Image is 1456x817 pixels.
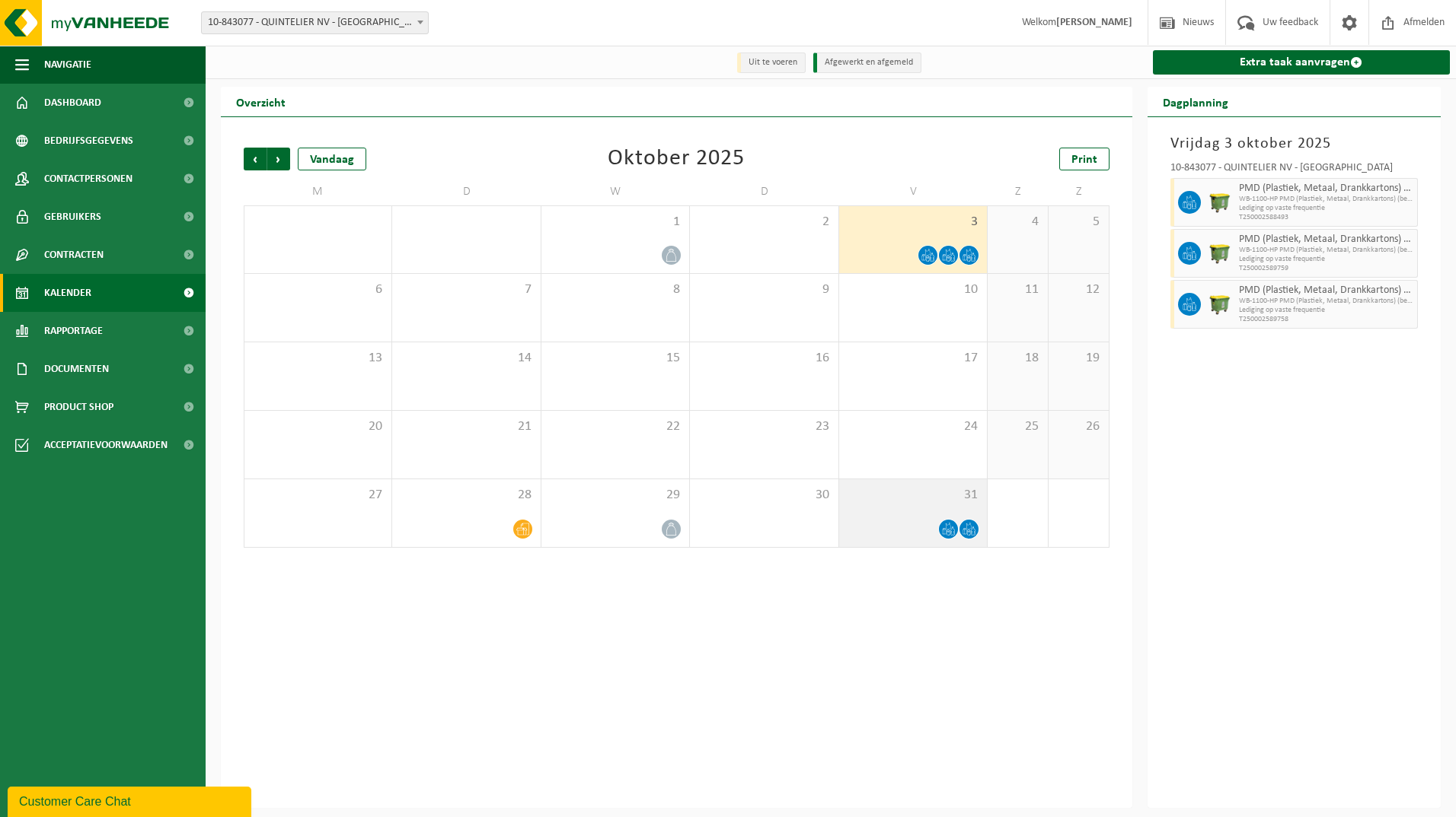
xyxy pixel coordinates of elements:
span: Volgende [267,148,290,170]
span: Vorige [244,148,267,170]
span: 22 [549,418,682,435]
td: D [392,178,541,205]
iframe: chat widget [8,784,254,817]
span: 15 [549,350,682,367]
span: 6 [252,281,384,298]
h3: Vrijdag 3 oktober 2025 [1170,132,1419,155]
td: W [541,178,690,205]
span: T250002588493 [1239,213,1414,222]
span: Contactpersonen [44,160,133,198]
span: PMD (Plastiek, Metaal, Drankkartons) (bedrijven) [1239,234,1414,246]
li: Afgewerkt en afgemeld [813,52,921,73]
span: WB-1100-HP PMD (Plastiek, Metaal, Drankkartons) (bedrijven) [1239,195,1414,204]
span: 5 [1056,214,1101,230]
img: WB-1100-HPE-GN-50 [1209,242,1231,265]
td: V [839,178,988,205]
span: 26 [1056,418,1101,435]
span: Navigatie [44,46,91,84]
span: 7 [400,281,532,298]
li: Uit te voeren [737,52,806,73]
span: 10-843077 - QUINTELIER NV - DENDERMONDE [202,12,428,33]
span: 29 [549,487,682,504]
span: 10 [847,281,979,298]
img: WB-1100-HPE-GN-50 [1209,191,1231,214]
span: 23 [698,418,830,435]
span: 13 [252,350,384,367]
span: 31 [847,487,979,504]
span: Contracten [44,236,104,274]
span: Lediging op vaste frequentie [1239,306,1414,315]
span: 2 [698,214,830,230]
span: Product Shop [44,388,113,426]
span: Gebruikers [44,198,101,236]
td: M [244,178,392,205]
strong: [PERSON_NAME] [1056,17,1132,28]
span: Kalender [44,274,91,312]
span: T250002589759 [1239,264,1414,273]
span: 17 [847,350,979,367]
span: 12 [1056,281,1101,298]
span: WB-1100-HP PMD (Plastiek, Metaal, Drankkartons) (bedrijven) [1239,246,1414,255]
td: Z [1049,178,1110,205]
span: PMD (Plastiek, Metaal, Drankkartons) (bedrijven) [1239,183,1414,195]
span: T250002589758 [1239,315,1414,324]
span: 28 [400,487,532,504]
span: 16 [698,350,830,367]
span: Dashboard [44,84,101,122]
div: 10-843077 - QUINTELIER NV - [GEOGRAPHIC_DATA] [1170,163,1419,178]
span: 11 [995,281,1040,298]
span: PMD (Plastiek, Metaal, Drankkartons) (bedrijven) [1239,285,1414,297]
span: 8 [549,281,682,298]
span: Bedrijfsgegevens [44,122,133,160]
span: Print [1071,154,1097,166]
span: Lediging op vaste frequentie [1239,255,1414,264]
span: 25 [995,418,1040,435]
a: Extra taak aanvragen [1153,50,1451,75]
td: Z [988,178,1049,205]
span: 3 [847,214,979,230]
span: WB-1100-HP PMD (Plastiek, Metaal, Drankkartons) (bedrijven) [1239,297,1414,306]
span: 30 [698,487,830,504]
span: 10-843077 - QUINTELIER NV - DENDERMONDE [201,11,429,34]
div: Oktober 2025 [608,148,745,170]
span: 19 [1056,350,1101,367]
h2: Dagplanning [1148,87,1244,116]
span: Acceptatievoorwaarden [44,426,168,464]
span: 1 [549,214,682,230]
span: 18 [995,350,1040,367]
span: 14 [400,350,532,367]
span: Documenten [44,350,109,388]
a: Print [1059,148,1110,170]
span: 21 [400,418,532,435]
span: 9 [698,281,830,298]
span: 27 [252,487,384,504]
span: 20 [252,418,384,435]
img: WB-1100-HPE-GN-50 [1209,293,1231,316]
span: Lediging op vaste frequentie [1239,204,1414,213]
td: D [690,178,838,205]
span: Rapportage [44,312,103,350]
span: 4 [995,214,1040,230]
h2: Overzicht [221,87,301,116]
div: Vandaag [298,148,366,170]
span: 24 [847,418,979,435]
